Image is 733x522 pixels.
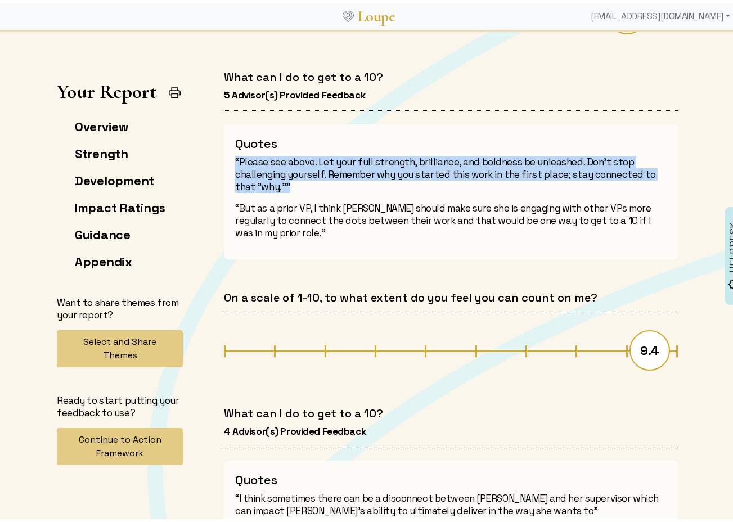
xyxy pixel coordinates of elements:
[235,133,667,148] h3: Quotes
[629,327,670,368] div: 9.4
[163,78,186,101] button: Print Report
[75,197,165,213] a: Impact Ratings
[235,199,667,236] p: “But as a prior VP, I think [PERSON_NAME] should make sure she is engaging with other VPs more re...
[224,422,678,435] h5: 4 Advisor(s) Provided Feedback
[75,143,128,159] a: Strength
[57,425,183,462] button: Continue to Action Framework
[75,251,132,267] a: Appendix
[57,77,183,462] app-left-page-nav: Your Report
[57,391,183,416] p: Ready to start putting your feedback to use?
[235,153,667,190] p: “Please see above. Let your full strength, brilliance, and boldness be unleashed. Don't stop chal...
[75,170,154,186] a: Development
[354,3,399,24] a: Loupe
[75,116,128,132] a: Overview
[343,8,354,19] img: Loupe Logo
[57,327,183,364] button: Select and Share Themes
[224,86,678,98] h5: 5 Advisor(s) Provided Feedback
[57,77,156,100] h1: Your Report
[75,224,131,240] a: Guidance
[224,288,678,302] h4: On a scale of 1-10, to what extent do you feel you can count on me?
[224,67,678,82] h4: What can I do to get to a 10?
[235,469,667,485] h3: Quotes
[235,489,667,514] p: “I think sometimes there can be a disconnect between [PERSON_NAME] and her supervisor which can i...
[57,294,183,318] p: Want to share themes from your report?
[224,404,678,418] h4: What can I do to get to a 10?
[168,83,182,97] img: Print Icon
